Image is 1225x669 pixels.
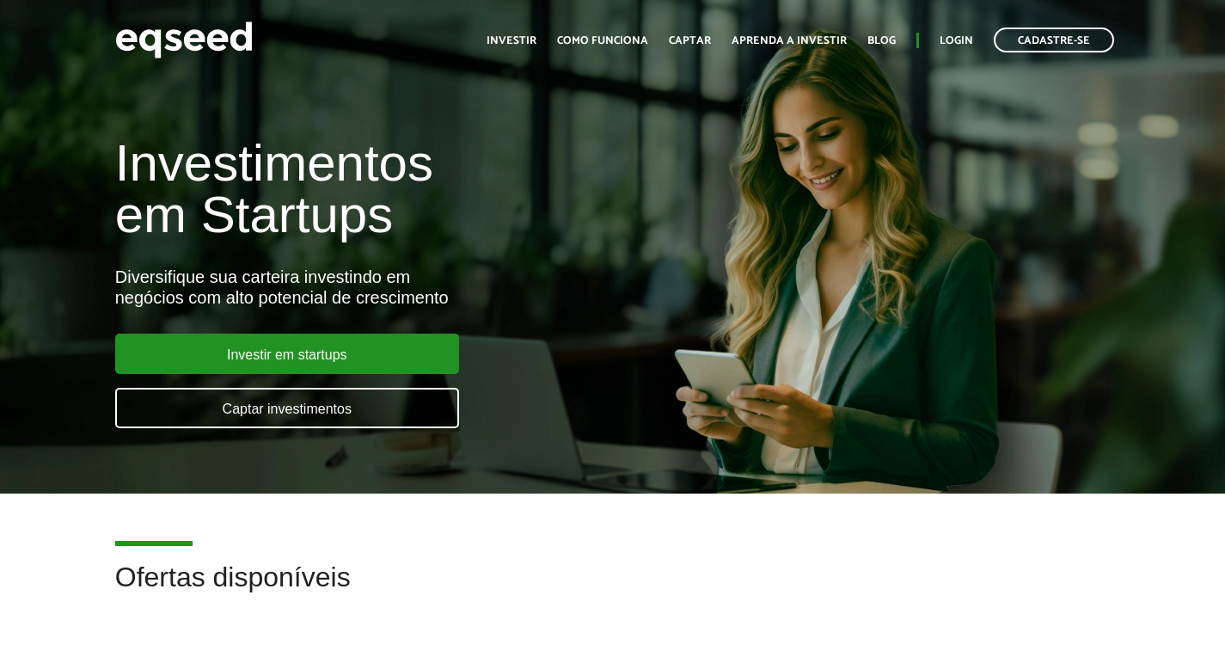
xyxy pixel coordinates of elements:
a: Captar [669,35,711,46]
a: Aprenda a investir [732,35,847,46]
h2: Ofertas disponíveis [115,562,1111,618]
a: Captar investimentos [115,388,459,428]
a: Investir [487,35,536,46]
a: Login [940,35,973,46]
a: Cadastre-se [994,28,1114,52]
img: EqSeed [115,17,253,63]
div: Diversifique sua carteira investindo em negócios com alto potencial de crescimento [115,267,702,308]
a: Investir em startups [115,334,459,374]
h1: Investimentos em Startups [115,138,702,241]
a: Blog [867,35,896,46]
a: Como funciona [557,35,648,46]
